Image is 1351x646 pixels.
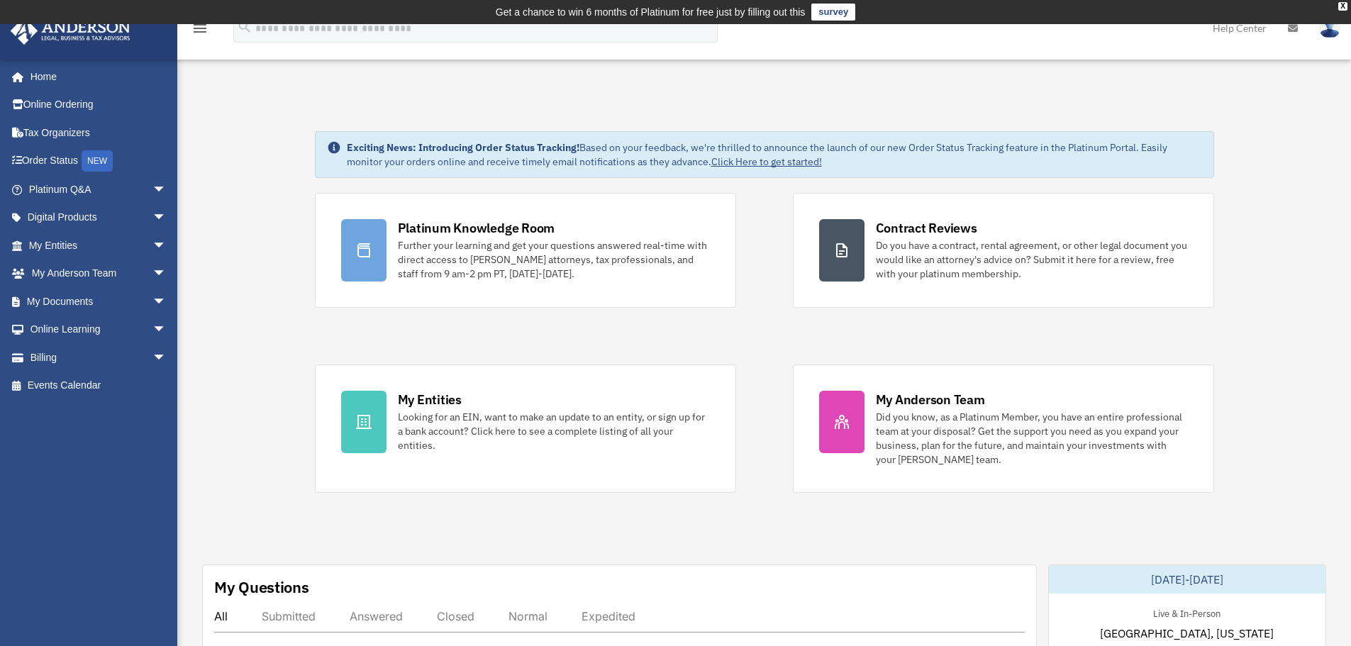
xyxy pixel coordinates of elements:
[152,343,181,372] span: arrow_drop_down
[347,141,579,154] strong: Exciting News: Introducing Order Status Tracking!
[214,609,228,623] div: All
[315,364,736,493] a: My Entities Looking for an EIN, want to make an update to an entity, or sign up for a bank accoun...
[191,20,209,37] i: menu
[437,609,474,623] div: Closed
[793,193,1214,308] a: Contract Reviews Do you have a contract, rental agreement, or other legal document you would like...
[1142,605,1232,620] div: Live & In-Person
[10,175,188,204] a: Platinum Q&Aarrow_drop_down
[214,577,309,598] div: My Questions
[191,25,209,37] a: menu
[1338,2,1347,11] div: close
[152,231,181,260] span: arrow_drop_down
[508,609,547,623] div: Normal
[1049,565,1325,594] div: [DATE]-[DATE]
[1100,625,1274,642] span: [GEOGRAPHIC_DATA], [US_STATE]
[711,155,822,168] a: Click Here to get started!
[82,150,113,172] div: NEW
[10,147,188,176] a: Order StatusNEW
[582,609,635,623] div: Expedited
[1319,18,1340,38] img: User Pic
[398,391,462,408] div: My Entities
[347,140,1202,169] div: Based on your feedback, we're thrilled to announce the launch of our new Order Status Tracking fe...
[10,204,188,232] a: Digital Productsarrow_drop_down
[152,316,181,345] span: arrow_drop_down
[876,219,977,237] div: Contract Reviews
[152,175,181,204] span: arrow_drop_down
[350,609,403,623] div: Answered
[237,19,252,35] i: search
[496,4,806,21] div: Get a chance to win 6 months of Platinum for free just by filling out this
[10,287,188,316] a: My Documentsarrow_drop_down
[398,410,710,452] div: Looking for an EIN, want to make an update to an entity, or sign up for a bank account? Click her...
[152,287,181,316] span: arrow_drop_down
[876,410,1188,467] div: Did you know, as a Platinum Member, you have an entire professional team at your disposal? Get th...
[398,219,555,237] div: Platinum Knowledge Room
[811,4,855,21] a: survey
[793,364,1214,493] a: My Anderson Team Did you know, as a Platinum Member, you have an entire professional team at your...
[10,260,188,288] a: My Anderson Teamarrow_drop_down
[876,391,985,408] div: My Anderson Team
[10,62,181,91] a: Home
[10,231,188,260] a: My Entitiesarrow_drop_down
[398,238,710,281] div: Further your learning and get your questions answered real-time with direct access to [PERSON_NAM...
[262,609,316,623] div: Submitted
[10,118,188,147] a: Tax Organizers
[152,204,181,233] span: arrow_drop_down
[6,17,135,45] img: Anderson Advisors Platinum Portal
[152,260,181,289] span: arrow_drop_down
[10,91,188,119] a: Online Ordering
[10,343,188,372] a: Billingarrow_drop_down
[10,372,188,400] a: Events Calendar
[10,316,188,344] a: Online Learningarrow_drop_down
[315,193,736,308] a: Platinum Knowledge Room Further your learning and get your questions answered real-time with dire...
[876,238,1188,281] div: Do you have a contract, rental agreement, or other legal document you would like an attorney's ad...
